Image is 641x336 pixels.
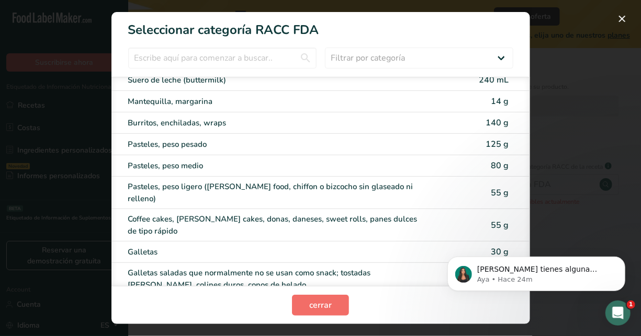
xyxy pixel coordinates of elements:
span: 240 mL [479,74,509,86]
div: Coffee cakes, [PERSON_NAME] cakes, donas, daneses, sweet rolls, panes dulces de tipo rápido [128,213,425,237]
span: 55 g [491,219,509,231]
h1: Seleccionar categoría RACC FDA [111,12,530,39]
span: 1 [627,300,635,309]
input: Escribe aquí para comenzar a buscar.. [128,48,317,68]
span: 80 g [491,160,509,171]
button: cerrar [292,295,349,316]
span: cerrar [309,299,332,311]
div: Burritos, enchiladas, wraps [128,117,425,129]
span: 125 g [486,138,509,150]
div: Pasteles, peso medio [128,160,425,172]
div: Pasteles, peso ligero ([PERSON_NAME] food, chiffon o bizcocho sin glaseado ni relleno) [128,181,425,204]
span: 14 g [491,96,509,107]
iframe: Intercom live chat [605,300,631,326]
iframe: Intercom notifications mensaje [432,235,641,308]
div: Galletas [128,246,425,258]
span: 55 g [491,187,509,199]
div: Pasteles, peso pesado [128,138,425,150]
div: Galletas saladas que normalmente no se usan como snack; tostadas [PERSON_NAME], colines duros, co... [128,267,425,291]
span: 140 g [486,117,509,129]
div: Mantequilla, margarina [128,96,425,108]
div: Suero de leche (buttermilk) [128,74,425,86]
